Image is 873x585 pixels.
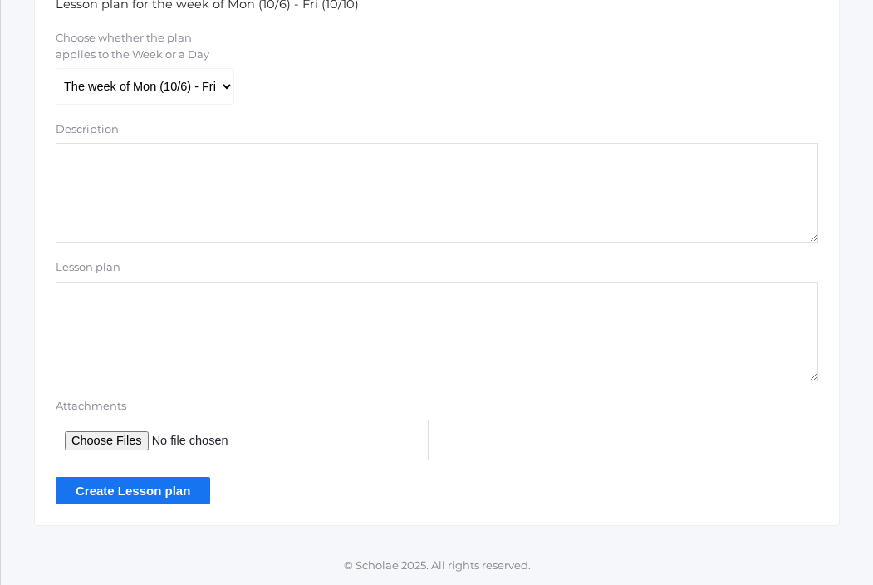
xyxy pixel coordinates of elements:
label: Choose whether the plan applies to the Week or a Day [56,30,233,62]
label: Lesson plan [56,259,120,276]
label: Description [56,121,119,138]
input: Create Lesson plan [56,477,210,504]
label: Attachments [56,398,429,415]
p: © Scholae 2025. All rights reserved. [1,558,873,574]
